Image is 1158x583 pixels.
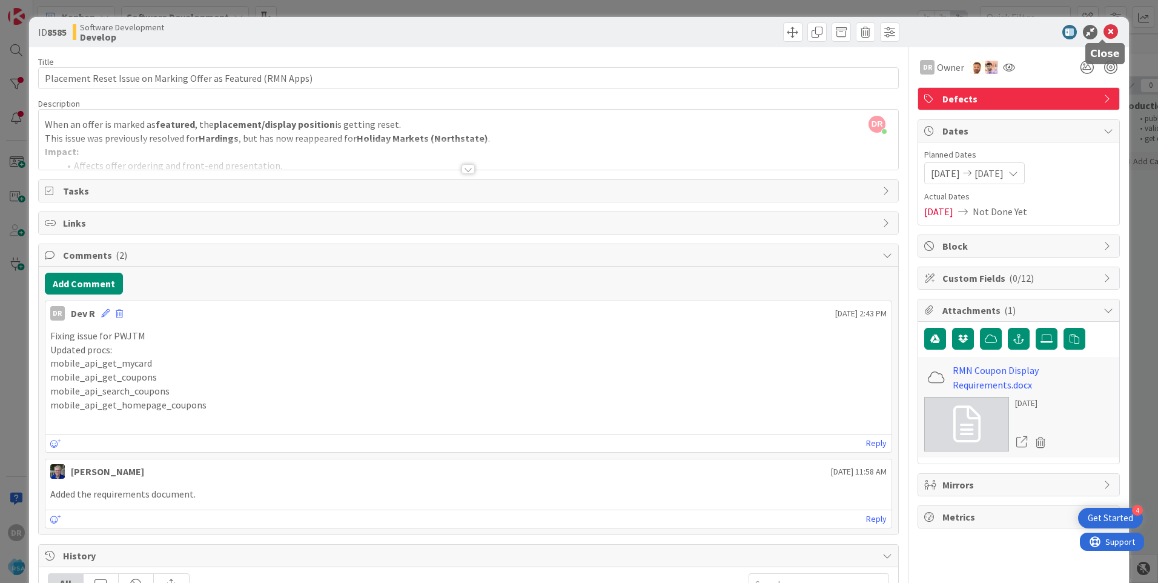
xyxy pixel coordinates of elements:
[38,56,54,67] label: Title
[38,98,80,109] span: Description
[831,465,887,478] span: [DATE] 11:58 AM
[1015,397,1050,410] div: [DATE]
[866,436,887,451] a: Reply
[1009,272,1034,284] span: ( 0/12 )
[214,118,335,130] strong: placement/display position
[50,343,887,357] p: Updated procs:
[50,464,65,479] img: RT
[920,60,935,75] div: DR
[835,307,887,320] span: [DATE] 2:43 PM
[63,216,876,230] span: Links
[942,124,1097,138] span: Dates
[71,306,95,321] div: Dev R
[80,32,164,42] b: Develop
[953,363,1114,392] a: RMN Coupon Display Requirements.docx
[942,92,1097,106] span: Defects
[47,26,67,38] b: 8585
[973,204,1027,219] span: Not Done Yet
[974,166,1004,181] span: [DATE]
[1132,505,1143,516] div: 4
[985,61,998,74] img: RS
[942,478,1097,492] span: Mirrors
[868,116,885,133] span: DR
[1078,508,1143,528] div: Open Get Started checklist, remaining modules: 4
[1015,435,1028,450] a: Open
[942,303,1097,318] span: Attachments
[1090,48,1120,59] h5: Close
[942,510,1097,524] span: Metrics
[156,118,195,130] strong: featured
[25,2,55,16] span: Support
[50,398,887,412] p: mobile_api_get_homepage_coupons
[199,132,239,144] strong: Hardings
[50,384,887,398] p: mobile_api_search_coupons
[80,22,164,32] span: Software Development
[866,511,887,527] a: Reply
[942,271,1097,285] span: Custom Fields
[50,329,887,343] p: Fixing issue for PWJTM
[1004,304,1016,316] span: ( 1 )
[970,61,984,74] img: AS
[63,548,876,563] span: History
[63,248,876,262] span: Comments
[50,487,887,501] p: Added the requirements document.
[116,249,127,261] span: ( 2 )
[924,204,953,219] span: [DATE]
[924,148,1113,161] span: Planned Dates
[63,184,876,198] span: Tasks
[937,60,964,75] span: Owner
[38,67,899,89] input: type card name here...
[924,190,1113,203] span: Actual Dates
[45,273,123,295] button: Add Comment
[45,132,892,145] p: This issue was previously resolved for , but has now reappeared for .
[45,118,892,132] p: When an offer is marked as , the is getting reset.
[357,132,488,144] strong: Holiday Markets (Northstate)
[71,464,144,479] div: [PERSON_NAME]
[931,166,960,181] span: [DATE]
[50,356,887,370] p: mobile_api_get_mycard
[1088,512,1133,524] div: Get Started
[942,239,1097,253] span: Block
[50,370,887,384] p: mobile_api_get_coupons
[50,306,65,321] div: DR
[38,25,67,39] span: ID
